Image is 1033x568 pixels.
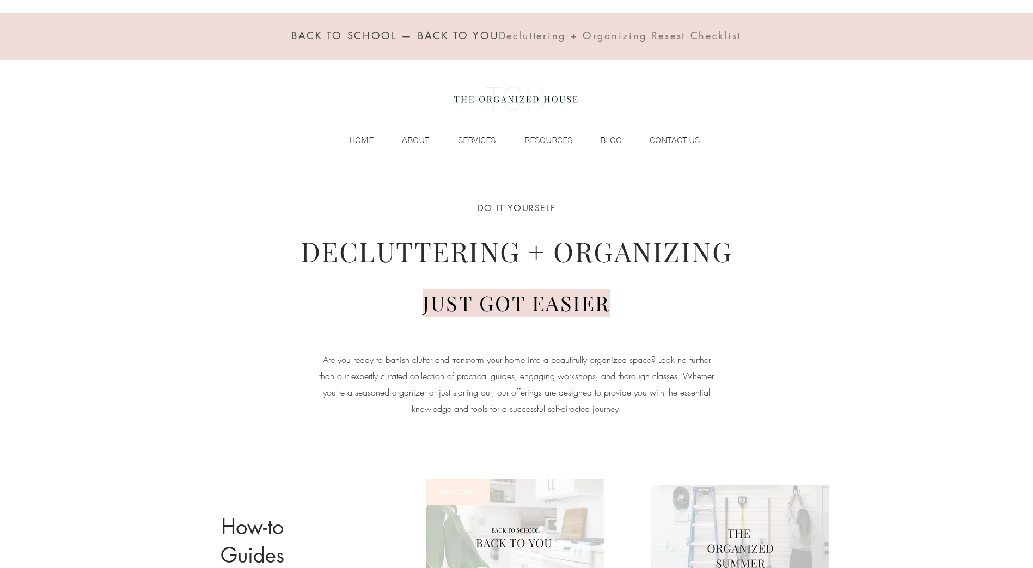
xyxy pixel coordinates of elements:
a: SERVICES [435,132,501,149]
a: Decluttering + Organizing Resest Checklist [499,32,741,41]
span: BACK TO SCHOOL — BACK TO YOU [291,29,499,42]
a: CONTACT US [627,132,705,149]
p: BLOG [595,132,627,149]
a: ABOUT [379,132,435,149]
p: RESOURCES [519,132,578,149]
a: RESOURCES [501,132,578,149]
a: HOME [327,132,379,149]
p: CONTACT US [644,132,705,149]
span: DO IT YOURSELF [478,202,555,214]
p: SERVICES [453,132,501,149]
span: DECLUTTERING + ORGANIZING [301,233,733,269]
span: Brand New [426,479,490,505]
img: the organized house [449,77,583,120]
span: Are you ready to banish clutter and transform your home into a beautifully organized space? Look ... [319,354,714,414]
a: BLOG [578,132,627,149]
nav: Site [327,132,705,149]
span: Decluttering + Organizing Resest Checklist [499,29,741,42]
p: HOME [344,132,379,149]
span: JUST GOT EASIER [423,289,610,317]
p: ABOUT [396,132,435,149]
